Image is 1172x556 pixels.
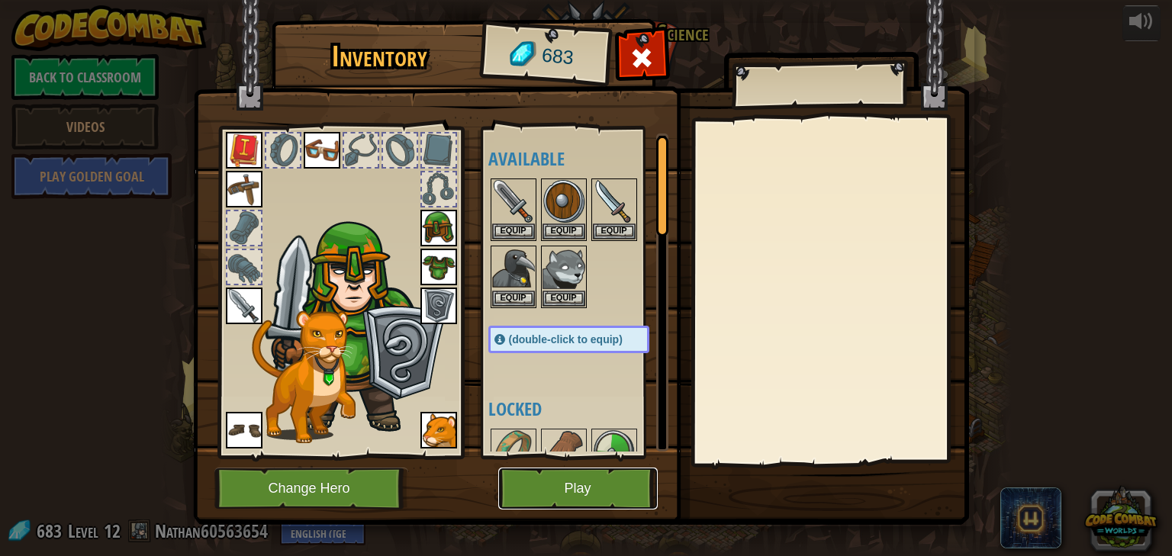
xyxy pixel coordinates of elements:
[543,223,585,239] button: Equip
[264,214,451,436] img: male.png
[226,132,262,169] img: portrait.png
[226,171,262,207] img: portrait.png
[492,247,535,290] img: portrait.png
[492,291,535,307] button: Equip
[252,310,356,443] img: cougar-paper-dolls.png
[420,412,457,448] img: portrait.png
[543,430,585,473] img: portrait.png
[593,430,636,473] img: portrait.png
[420,288,457,324] img: portrait.png
[488,149,680,169] h4: Available
[593,180,636,223] img: portrait.png
[543,291,585,307] button: Equip
[543,247,585,290] img: portrait.png
[226,288,262,324] img: portrait.png
[214,468,408,509] button: Change Hero
[420,210,457,246] img: portrait.png
[282,40,477,72] h1: Inventory
[488,399,680,419] h4: Locked
[226,412,262,448] img: portrait.png
[492,180,535,223] img: portrait.png
[304,132,340,169] img: portrait.png
[543,180,585,223] img: portrait.png
[498,468,658,509] button: Play
[509,333,623,345] span: (double-click to equip)
[492,430,535,473] img: portrait.png
[492,223,535,239] button: Equip
[540,42,575,72] span: 683
[420,249,457,285] img: portrait.png
[593,223,636,239] button: Equip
